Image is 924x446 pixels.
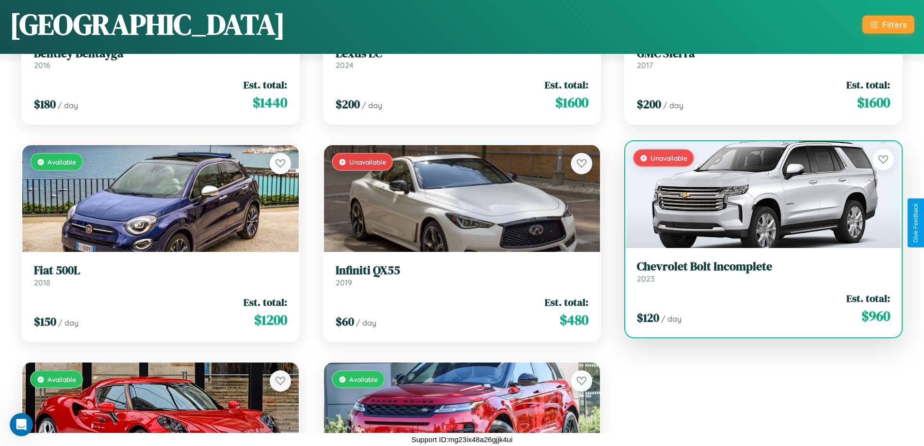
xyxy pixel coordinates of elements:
span: / day [362,100,382,110]
div: Give Feedback [912,203,919,243]
iframe: Intercom live chat [10,413,33,436]
a: Bentley Bentayga2016 [34,47,287,70]
a: GMC Sierra2017 [637,47,890,70]
a: Fiat 500L2018 [34,264,287,287]
button: Filters [862,16,914,33]
span: $ 1440 [253,93,287,112]
span: $ 180 [34,96,56,112]
span: Available [349,375,378,383]
span: 2017 [637,60,653,70]
span: Available [48,158,76,166]
p: Support ID: mg23ix48a26gjjk4ui [411,433,512,446]
span: / day [58,318,79,328]
a: Infiniti QX552019 [336,264,589,287]
a: Chevrolet Bolt Incomplete2023 [637,260,890,283]
span: Available [48,375,76,383]
span: Est. total: [846,291,890,305]
span: Est. total: [243,295,287,309]
span: / day [58,100,78,110]
span: $ 960 [861,306,890,326]
h3: GMC Sierra [637,47,890,61]
span: Unavailable [650,154,687,162]
h3: Chevrolet Bolt Incomplete [637,260,890,274]
h3: Bentley Bentayga [34,47,287,61]
span: Unavailable [349,158,386,166]
span: 2018 [34,278,50,287]
span: 2019 [336,278,352,287]
span: $ 480 [560,310,588,330]
h3: Fiat 500L [34,264,287,278]
span: 2016 [34,60,50,70]
span: $ 200 [336,96,360,112]
span: $ 200 [637,96,661,112]
a: Lexus LC2024 [336,47,589,70]
span: / day [663,100,683,110]
span: / day [661,314,681,324]
span: 2023 [637,274,654,283]
span: $ 1200 [254,310,287,330]
span: / day [356,318,376,328]
h3: Lexus LC [336,47,589,61]
span: $ 150 [34,314,56,330]
span: $ 1600 [555,93,588,112]
span: Est. total: [243,78,287,92]
span: $ 120 [637,310,659,326]
div: Filters [882,19,907,30]
span: $ 1600 [857,93,890,112]
span: Est. total: [545,295,588,309]
span: 2024 [336,60,354,70]
h1: [GEOGRAPHIC_DATA] [10,4,285,44]
h3: Infiniti QX55 [336,264,589,278]
span: Est. total: [545,78,588,92]
span: $ 60 [336,314,354,330]
span: Est. total: [846,78,890,92]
